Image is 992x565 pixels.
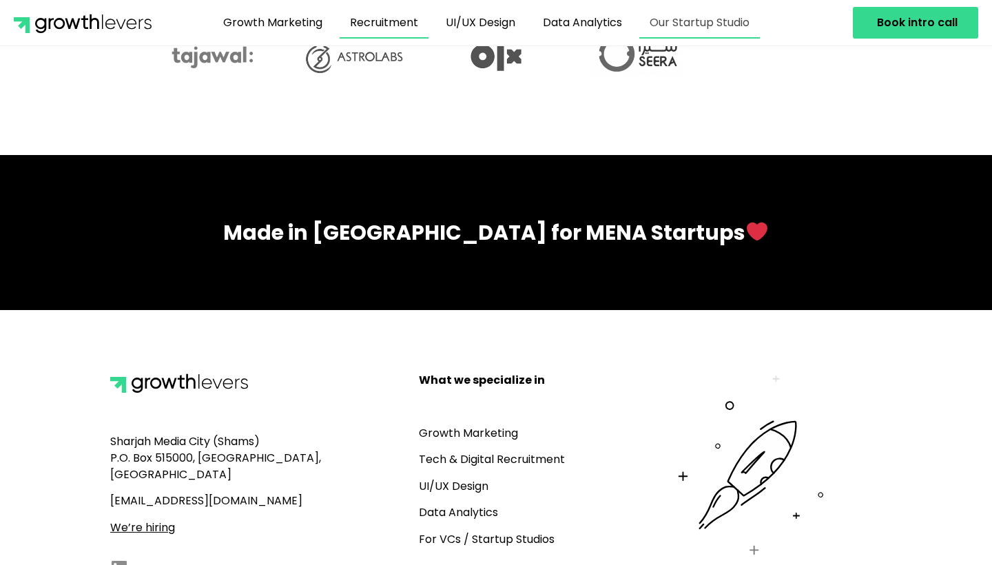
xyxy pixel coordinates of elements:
nav: Menu [158,7,814,39]
a: Data Analytics [533,7,632,39]
a: Book intro call [853,7,978,39]
span: Sharjah Media City (Shams) P.O. Box 515000, [GEOGRAPHIC_DATA], [GEOGRAPHIC_DATA] [110,433,321,482]
a: Growth Marketing [419,425,518,441]
a: Growth Marketing [213,7,333,39]
span: [EMAIL_ADDRESS][DOMAIN_NAME] [110,493,302,508]
a: We’re hiring [110,520,175,535]
b: What we specialize in [419,372,545,388]
a: UI/UX Design [435,7,526,39]
a: Data Analytics [419,504,498,520]
div: Made in [GEOGRAPHIC_DATA] for MENA Startups [110,217,882,248]
span: Book intro call [877,17,958,28]
a: Recruitment [340,7,428,39]
a: For VCs / Startup Studios [419,531,555,547]
a: Our Startup Studio [639,7,760,39]
a: UI/UX Design [419,478,488,494]
img: ❤️ [747,221,767,242]
a: Tech & Digital Recruitment [419,451,565,467]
